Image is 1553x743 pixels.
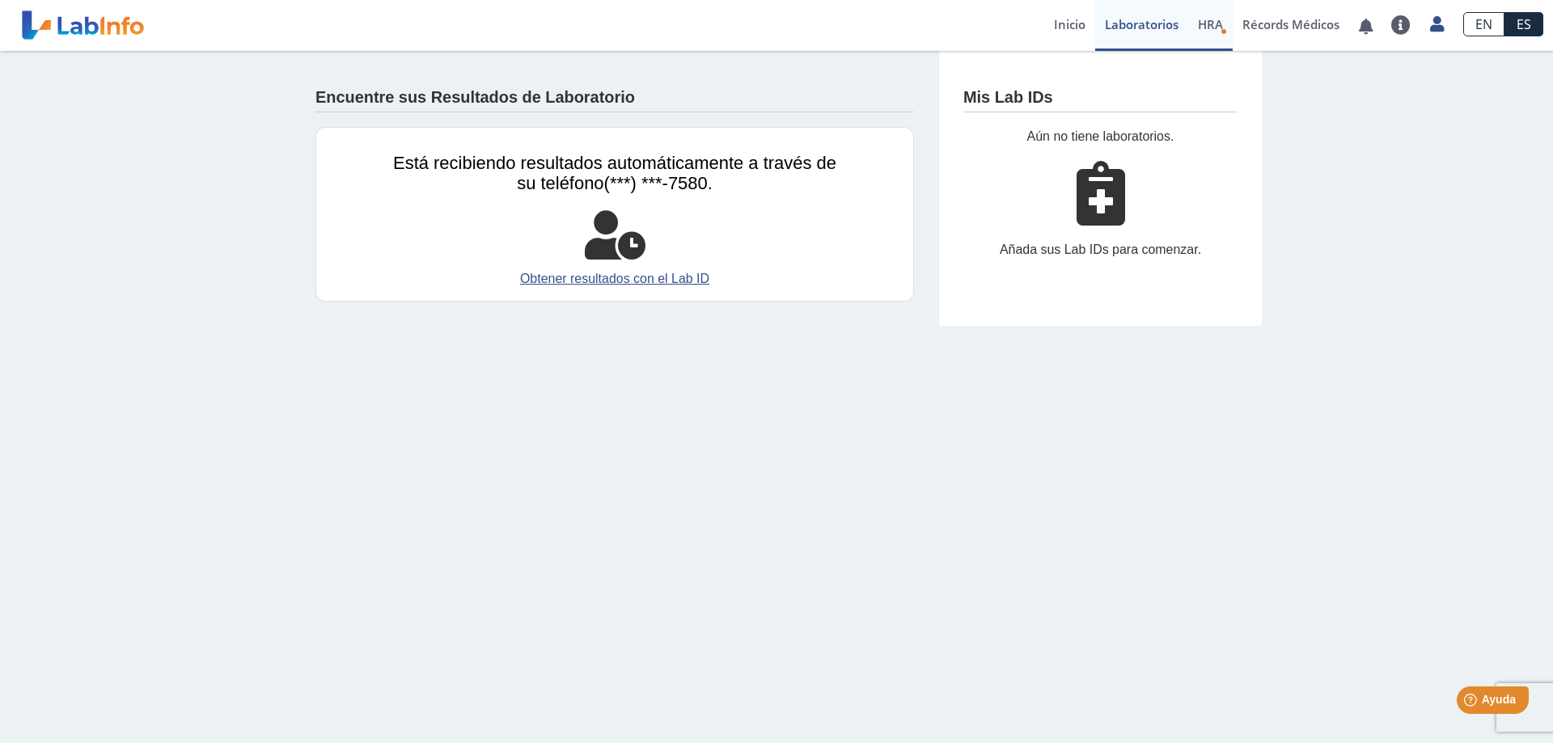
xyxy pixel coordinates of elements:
h4: Encuentre sus Resultados de Laboratorio [315,88,635,108]
a: EN [1463,12,1504,36]
h4: Mis Lab IDs [963,88,1053,108]
div: Aún no tiene laboratorios. [963,127,1238,146]
a: ES [1504,12,1543,36]
span: HRA [1198,16,1223,32]
iframe: Help widget launcher [1409,680,1535,725]
span: Está recibiendo resultados automáticamente a través de su teléfono [393,153,836,193]
a: Obtener resultados con el Lab ID [393,269,836,289]
div: Añada sus Lab IDs para comenzar. [963,240,1238,260]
